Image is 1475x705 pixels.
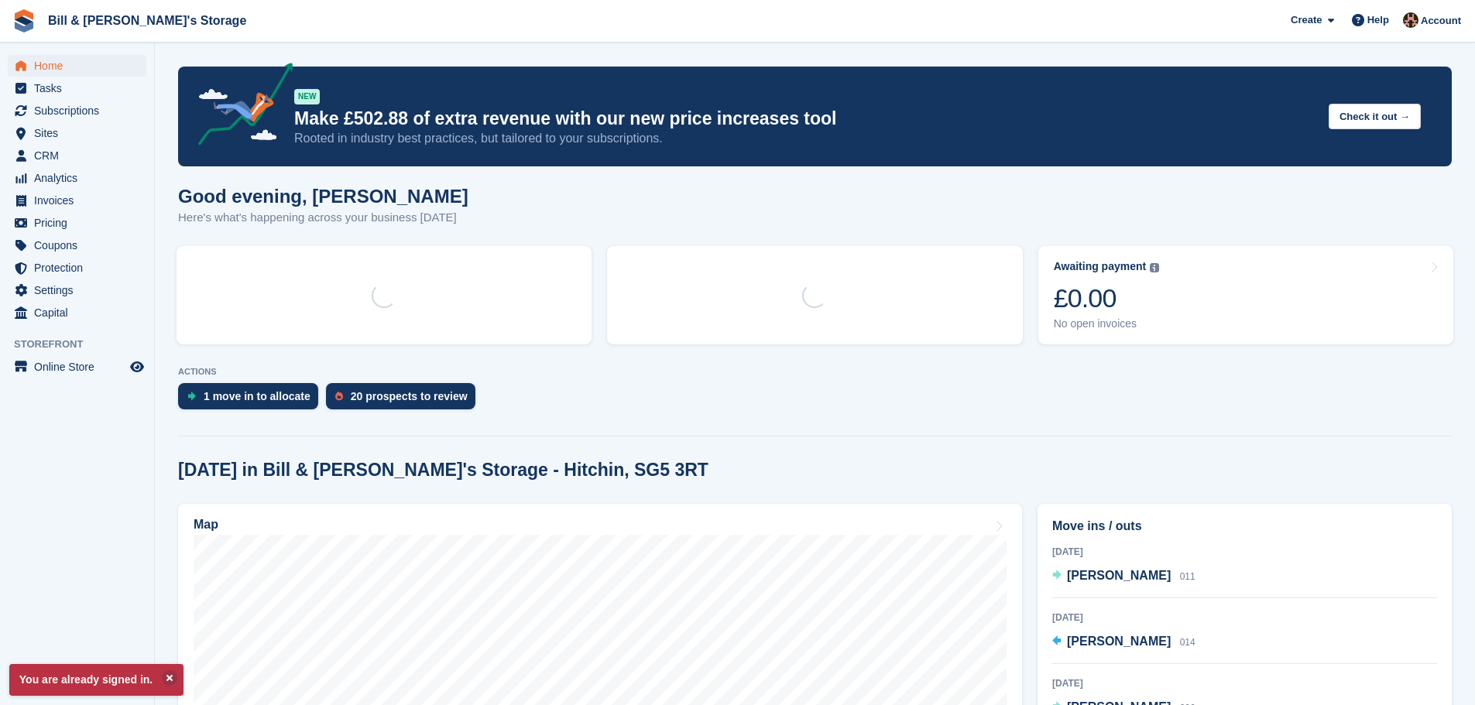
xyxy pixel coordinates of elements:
[187,392,196,401] img: move_ins_to_allocate_icon-fdf77a2bb77ea45bf5b3d319d69a93e2d87916cf1d5bf7949dd705db3b84f3ca.svg
[1054,260,1147,273] div: Awaiting payment
[178,367,1452,377] p: ACTIONS
[1180,637,1195,648] span: 014
[8,356,146,378] a: menu
[12,9,36,33] img: stora-icon-8386f47178a22dfd0bd8f6a31ec36ba5ce8667c1dd55bd0f319d3a0aa187defe.svg
[34,212,127,234] span: Pricing
[8,279,146,301] a: menu
[351,390,468,402] div: 20 prospects to review
[34,122,127,144] span: Sites
[8,77,146,99] a: menu
[1367,12,1389,28] span: Help
[34,55,127,77] span: Home
[8,257,146,279] a: menu
[1052,545,1437,559] div: [DATE]
[8,167,146,189] a: menu
[294,130,1316,147] p: Rooted in industry best practices, but tailored to your subscriptions.
[1403,12,1418,28] img: Jack Bottesch
[178,186,468,207] h1: Good evening, [PERSON_NAME]
[8,302,146,323] a: menu
[34,145,127,166] span: CRM
[294,108,1316,130] p: Make £502.88 of extra revenue with our new price increases tool
[1052,566,1195,587] a: [PERSON_NAME] 011
[1052,632,1195,652] a: [PERSON_NAME] 014
[1150,263,1159,272] img: icon-info-grey-7440780725fd019a000dd9b08b2336e03edf1995a4989e88bcd33f0948082b44.svg
[8,122,146,144] a: menu
[8,234,146,256] a: menu
[8,190,146,211] a: menu
[8,100,146,121] a: menu
[34,356,127,378] span: Online Store
[326,383,483,417] a: 20 prospects to review
[178,209,468,227] p: Here's what's happening across your business [DATE]
[34,302,127,323] span: Capital
[1038,246,1453,344] a: Awaiting payment £0.00 No open invoices
[14,337,154,352] span: Storefront
[1329,104,1421,129] button: Check it out →
[42,8,252,33] a: Bill & [PERSON_NAME]'s Storage
[1052,611,1437,625] div: [DATE]
[294,89,320,104] div: NEW
[34,190,127,211] span: Invoices
[1052,676,1437,690] div: [DATE]
[1421,13,1461,29] span: Account
[128,358,146,376] a: Preview store
[8,55,146,77] a: menu
[1067,635,1171,648] span: [PERSON_NAME]
[178,460,708,481] h2: [DATE] in Bill & [PERSON_NAME]'s Storage - Hitchin, SG5 3RT
[1054,282,1160,314] div: £0.00
[1052,517,1437,536] h2: Move ins / outs
[204,390,310,402] div: 1 move in to allocate
[9,664,184,696] p: You are already signed in.
[8,212,146,234] a: menu
[335,392,343,401] img: prospect-51fa495bee0391a8d652442698ab0144808aea92771e9ea1ae160a38d050c398.svg
[178,383,326,417] a: 1 move in to allocate
[1180,571,1195,582] span: 011
[34,77,127,99] span: Tasks
[34,167,127,189] span: Analytics
[34,100,127,121] span: Subscriptions
[1054,317,1160,330] div: No open invoices
[1067,569,1171,582] span: [PERSON_NAME]
[1291,12,1322,28] span: Create
[8,145,146,166] a: menu
[185,63,293,151] img: price-adjustments-announcement-icon-8257ccfd72463d97f412b2fc003d46551f7dbcb40ab6d574587a9cd5c0d94...
[34,279,127,301] span: Settings
[34,234,127,256] span: Coupons
[194,518,218,532] h2: Map
[34,257,127,279] span: Protection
